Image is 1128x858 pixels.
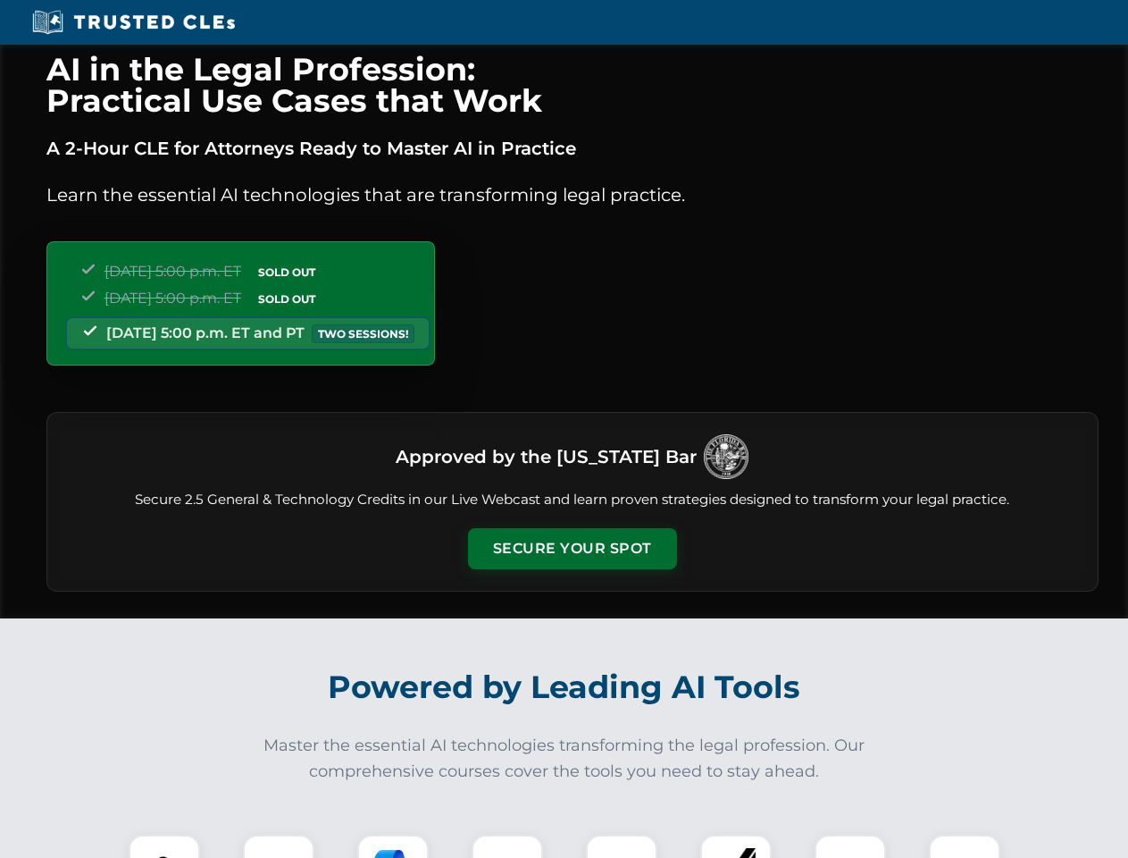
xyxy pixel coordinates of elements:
p: Master the essential AI technologies transforming the legal profession. Our comprehensive courses... [252,733,877,785]
h3: Approved by the [US_STATE] Bar [396,441,697,473]
img: Trusted CLEs [27,9,240,36]
p: Learn the essential AI technologies that are transforming legal practice. [46,181,1099,209]
span: [DATE] 5:00 p.m. ET [104,263,241,280]
button: Secure Your Spot [468,528,677,569]
span: [DATE] 5:00 p.m. ET [104,290,241,307]
h1: AI in the Legal Profession: Practical Use Cases that Work [46,54,1099,116]
span: SOLD OUT [252,263,322,282]
img: Logo [704,434,748,479]
p: Secure 2.5 General & Technology Credits in our Live Webcast and learn proven strategies designed ... [69,490,1076,510]
h2: Powered by Leading AI Tools [70,656,1059,719]
p: A 2-Hour CLE for Attorneys Ready to Master AI in Practice [46,134,1099,163]
span: SOLD OUT [252,290,322,308]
